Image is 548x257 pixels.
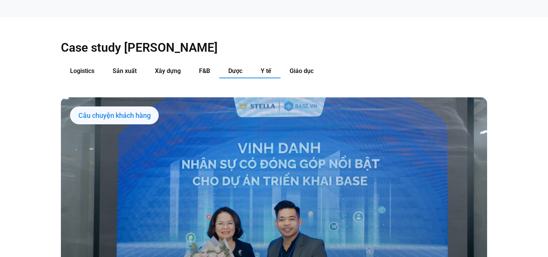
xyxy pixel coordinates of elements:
[261,67,271,75] span: Y tế
[155,67,181,75] span: Xây dựng
[61,40,487,55] h2: Case study [PERSON_NAME]
[290,67,314,75] span: Giáo dục
[70,106,159,125] div: Câu chuyện khách hàng
[199,67,210,75] span: F&B
[70,67,94,75] span: Logistics
[228,67,242,75] span: Dược
[113,67,137,75] span: Sản xuất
